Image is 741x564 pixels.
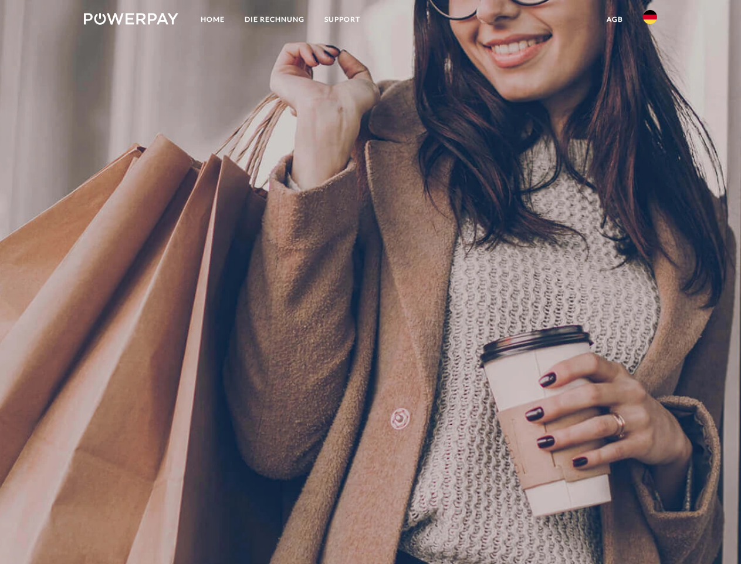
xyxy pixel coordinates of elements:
[314,9,370,30] a: SUPPORT
[597,9,633,30] a: agb
[191,9,235,30] a: Home
[235,9,314,30] a: DIE RECHNUNG
[643,10,657,24] img: de
[84,13,178,25] img: logo-powerpay-white.svg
